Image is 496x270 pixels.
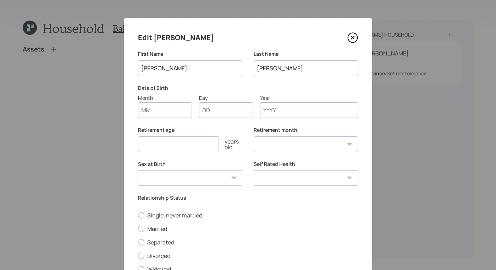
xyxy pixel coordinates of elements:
[138,161,242,168] label: Sex at Birth
[138,85,358,92] label: Date of Birth
[138,225,358,233] label: Married
[138,252,358,260] label: Divorced
[254,161,358,168] label: Self Rated Health
[138,50,242,58] label: First Name
[138,194,358,201] label: Relationship Status
[260,102,358,118] input: Year
[138,238,358,246] label: Separated
[199,102,253,118] input: Day
[219,139,242,150] div: years old
[138,211,358,219] label: Single, never married
[260,94,358,102] div: Year
[254,50,358,58] label: Last Name
[138,94,192,102] div: Month
[138,102,192,118] input: Month
[199,94,253,102] div: Day
[138,126,242,134] label: Retirement age
[254,126,358,134] label: Retirement month
[138,32,214,43] h4: Edit [PERSON_NAME]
